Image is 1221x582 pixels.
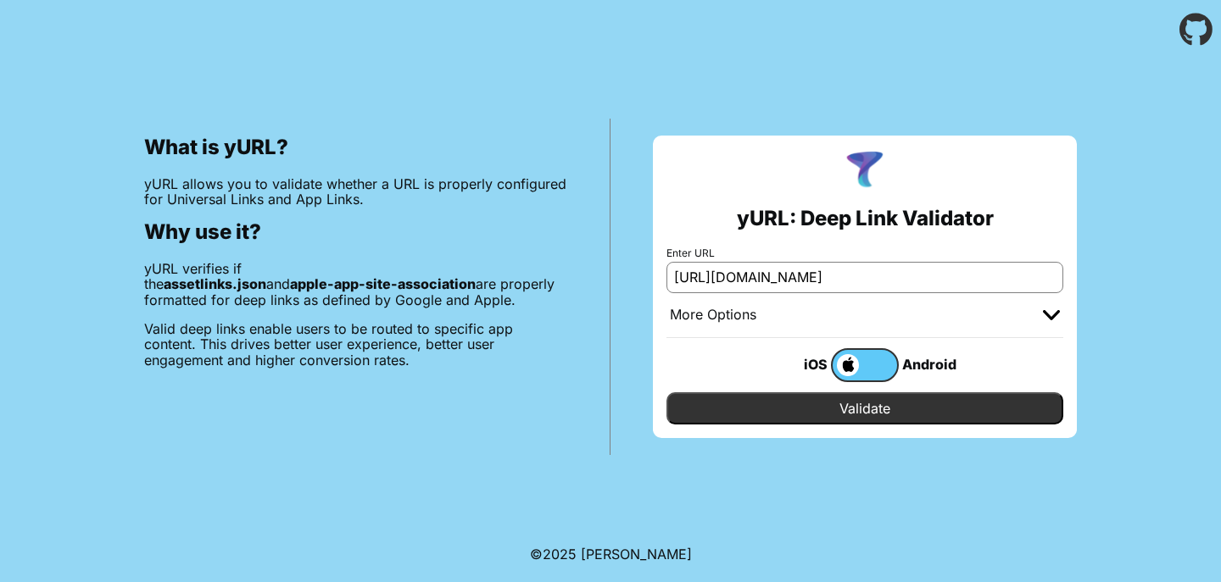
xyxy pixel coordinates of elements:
[670,307,756,324] div: More Options
[843,149,887,193] img: yURL Logo
[144,321,567,368] p: Valid deep links enable users to be routed to specific app content. This drives better user exper...
[144,261,567,308] p: yURL verifies if the and are properly formatted for deep links as defined by Google and Apple.
[763,353,831,375] div: iOS
[164,275,266,292] b: assetlinks.json
[290,275,476,292] b: apple-app-site-association
[737,207,994,230] h2: yURL: Deep Link Validator
[666,262,1063,292] input: e.g. https://app.chayev.com/xyx
[666,247,1063,259] label: Enter URL
[543,546,577,563] span: 2025
[1043,310,1060,320] img: chevron
[144,220,567,244] h2: Why use it?
[144,176,567,208] p: yURL allows you to validate whether a URL is properly configured for Universal Links and App Links.
[530,526,692,582] footer: ©
[666,392,1063,424] input: Validate
[581,546,692,563] a: Michael Ibragimchayev's Personal Site
[899,353,967,375] div: Android
[144,136,567,159] h2: What is yURL?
